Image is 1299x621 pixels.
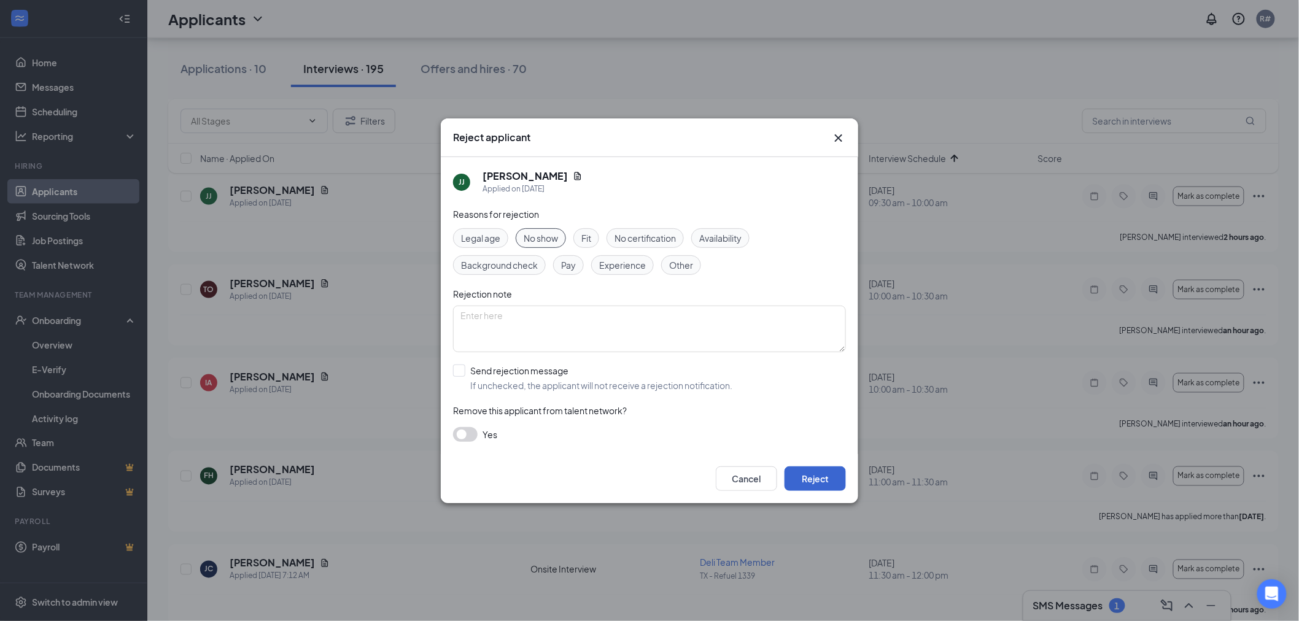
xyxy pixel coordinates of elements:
h5: [PERSON_NAME] [483,169,568,183]
div: Open Intercom Messenger [1257,579,1287,609]
span: Other [669,258,693,272]
button: Close [831,131,846,145]
span: Yes [483,427,497,442]
span: Rejection note [453,288,512,299]
div: Applied on [DATE] [483,183,583,195]
span: Pay [561,258,576,272]
svg: Cross [831,131,846,145]
h3: Reject applicant [453,131,530,144]
span: No certification [615,231,676,245]
span: Legal age [461,231,500,245]
svg: Document [573,171,583,181]
button: Cancel [716,466,777,491]
span: Background check [461,258,538,272]
span: Availability [699,231,742,245]
span: No show [524,231,558,245]
span: Remove this applicant from talent network? [453,405,627,416]
span: Reasons for rejection [453,209,539,220]
div: JJ [459,177,465,187]
span: Experience [599,258,646,272]
button: Reject [785,466,846,491]
span: Fit [581,231,591,245]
